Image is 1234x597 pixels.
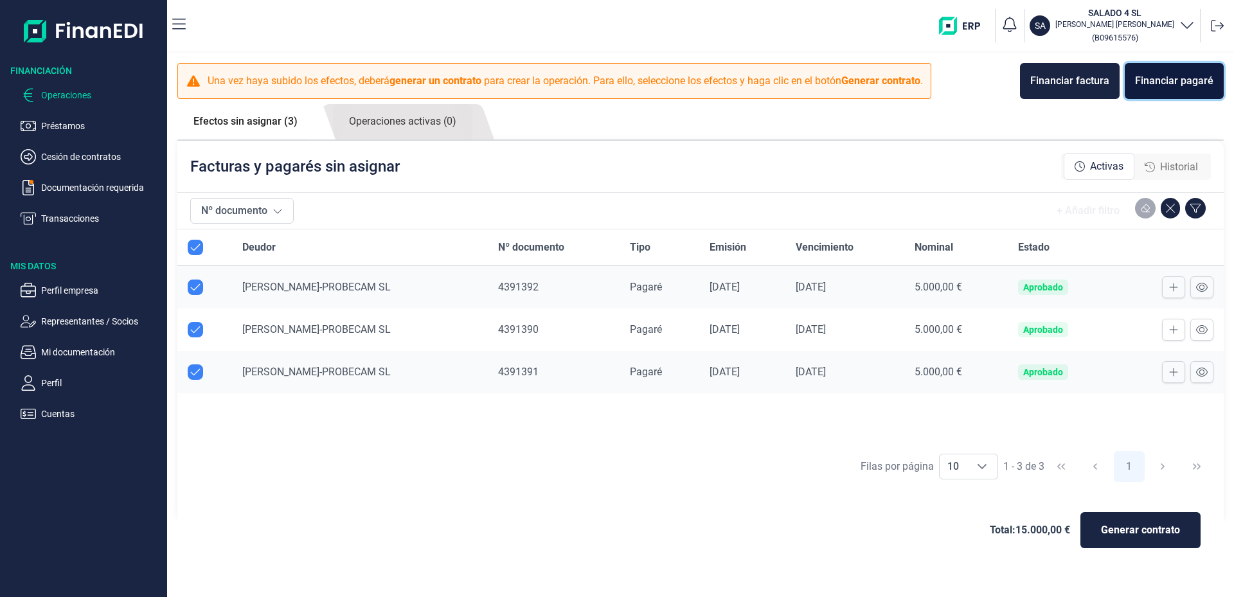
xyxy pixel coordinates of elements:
[498,240,564,255] span: Nº documento
[188,364,203,380] div: Row Unselected null
[1181,451,1212,482] button: Last Page
[1101,522,1180,538] span: Generar contrato
[1160,159,1198,175] span: Historial
[242,323,391,335] span: [PERSON_NAME]-PROBECAM SL
[1018,240,1050,255] span: Estado
[190,156,400,177] p: Facturas y pagarés sin asignar
[21,375,162,391] button: Perfil
[333,104,472,139] a: Operaciones activas (0)
[1125,63,1224,99] button: Financiar pagaré
[1055,6,1174,19] h3: SALADO 4 SL
[1147,451,1178,482] button: Next Page
[915,366,997,379] div: 5.000,00 €
[841,75,920,87] b: Generar contrato
[1134,154,1208,180] div: Historial
[1030,73,1109,89] div: Financiar factura
[1030,6,1195,45] button: SASALADO 4 SL[PERSON_NAME] [PERSON_NAME](B09615576)
[21,406,162,422] button: Cuentas
[1092,33,1138,42] small: Copiar cif
[1135,73,1213,89] div: Financiar pagaré
[41,344,162,360] p: Mi documentación
[41,375,162,391] p: Perfil
[630,366,662,378] span: Pagaré
[242,281,391,293] span: [PERSON_NAME]-PROBECAM SL
[21,87,162,103] button: Operaciones
[41,283,162,298] p: Perfil empresa
[940,454,967,479] span: 10
[21,149,162,165] button: Cesión de contratos
[242,240,276,255] span: Deudor
[41,87,162,103] p: Operaciones
[1035,19,1046,32] p: SA
[188,240,203,255] div: All items selected
[21,180,162,195] button: Documentación requerida
[21,211,162,226] button: Transacciones
[1114,451,1145,482] button: Page 1
[1080,451,1111,482] button: Previous Page
[208,73,923,89] p: Una vez haya subido los efectos, deberá para crear la operación. Para ello, seleccione los efecto...
[41,406,162,422] p: Cuentas
[1023,325,1063,335] div: Aprobado
[861,459,934,474] div: Filas por página
[21,344,162,360] button: Mi documentación
[1055,19,1174,30] p: [PERSON_NAME] [PERSON_NAME]
[41,314,162,329] p: Representantes / Socios
[498,366,539,378] span: 4391391
[21,283,162,298] button: Perfil empresa
[796,366,894,379] div: [DATE]
[24,10,144,51] img: Logo de aplicación
[188,322,203,337] div: Row Unselected null
[41,149,162,165] p: Cesión de contratos
[1046,451,1077,482] button: First Page
[177,104,314,139] a: Efectos sin asignar (3)
[1020,63,1120,99] button: Financiar factura
[41,180,162,195] p: Documentación requerida
[796,281,894,294] div: [DATE]
[1080,512,1201,548] button: Generar contrato
[242,366,391,378] span: [PERSON_NAME]-PROBECAM SL
[710,281,776,294] div: [DATE]
[630,281,662,293] span: Pagaré
[915,240,953,255] span: Nominal
[498,281,539,293] span: 4391392
[630,240,650,255] span: Tipo
[1003,461,1044,472] span: 1 - 3 de 3
[915,281,997,294] div: 5.000,00 €
[389,75,481,87] b: generar un contrato
[967,454,997,479] div: Choose
[1023,367,1063,377] div: Aprobado
[1090,159,1123,174] span: Activas
[710,323,776,336] div: [DATE]
[915,323,997,336] div: 5.000,00 €
[796,240,854,255] span: Vencimiento
[1064,153,1134,180] div: Activas
[630,323,662,335] span: Pagaré
[190,198,294,224] button: Nº documento
[939,17,990,35] img: erp
[21,314,162,329] button: Representantes / Socios
[796,323,894,336] div: [DATE]
[710,240,746,255] span: Emisión
[41,118,162,134] p: Préstamos
[188,280,203,295] div: Row Unselected null
[710,366,776,379] div: [DATE]
[21,118,162,134] button: Préstamos
[990,522,1070,538] span: Total: 15.000,00 €
[498,323,539,335] span: 4391390
[1023,282,1063,292] div: Aprobado
[41,211,162,226] p: Transacciones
